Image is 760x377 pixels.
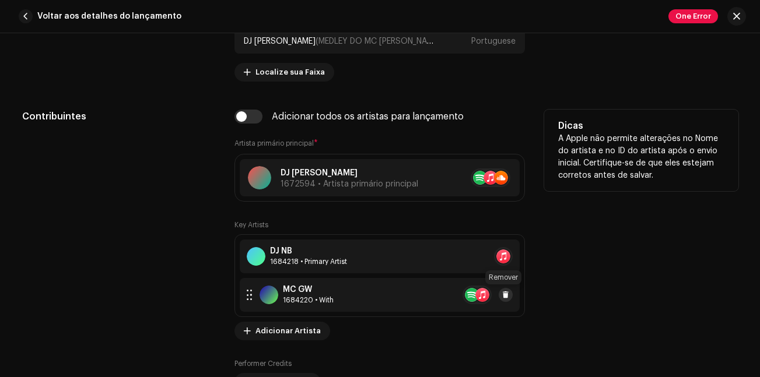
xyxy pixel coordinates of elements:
div: Adicionar todos os artistas para lançamento [272,112,464,121]
p: DJ [PERSON_NAME] [281,167,418,179]
div: DJ NB [270,246,347,256]
button: Adicionar Artista [234,322,330,340]
button: Localize sua Faixa [234,63,334,82]
span: Adicionar Artista [255,319,321,343]
div: Primary Artist [270,257,347,266]
div: With [283,295,334,305]
div: DJ [PERSON_NAME] [244,37,439,46]
h5: Contribuintes [22,110,216,124]
h5: Dicas [558,119,724,133]
span: Localize sua Faixa [255,61,325,84]
label: Performer Credits [234,359,292,368]
label: Key Artists [234,220,268,230]
div: MC GW [283,285,334,294]
p: A Apple não permite alterações no Nome do artista e no ID do artista após o envio inicial. Certif... [558,133,724,182]
small: Artista primário principal [234,140,314,147]
span: (MEDLEY DO MC [PERSON_NAME] PIK4 DOIDONA) [316,37,503,45]
div: Portuguese [471,37,516,46]
span: 1672594 • Artista primário principal [281,180,418,188]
